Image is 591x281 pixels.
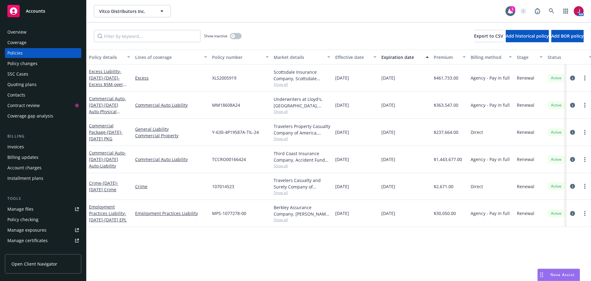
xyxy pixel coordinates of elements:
span: Show all [274,82,330,87]
div: Overview [7,27,26,37]
a: Switch app [560,5,572,17]
a: more [581,210,589,217]
span: TCCRO00166424 [212,156,246,163]
span: [DATE] [335,102,349,108]
button: Premium [431,50,468,64]
a: Commercial Auto Liability [135,102,207,108]
a: circleInformation [569,101,576,109]
a: Employment Practices Liability [135,210,207,217]
button: Export to CSV [474,30,503,42]
span: Renewal [517,75,534,81]
span: Direct [471,183,483,190]
span: 107014523 [212,183,234,190]
div: 1 [510,6,515,12]
button: Expiration date [379,50,431,64]
span: Show all [274,190,330,195]
div: Contacts [7,90,25,100]
div: Policies [7,48,23,58]
button: Billing method [468,50,514,64]
span: [DATE] [335,75,349,81]
div: Status [548,54,585,60]
a: Manage certificates [5,236,81,246]
button: Vitco Distributors Inc. [94,5,171,17]
div: Billing updates [7,152,38,162]
span: [DATE] [381,129,395,135]
span: Renewal [517,210,534,217]
a: more [581,183,589,190]
button: Policy number [210,50,271,64]
span: MM18608A24 [212,102,240,108]
a: circleInformation [569,156,576,163]
span: Show all [274,217,330,222]
span: XLS2005919 [212,75,236,81]
a: Account charges [5,163,81,173]
div: Berkley Assurance Company, [PERSON_NAME] Corporation, Anzen Insurance Solutions LLC [274,204,330,217]
div: Travelers Property Casualty Company of America, Travelers Insurance [274,123,330,136]
span: Agency - Pay in full [471,102,510,108]
span: Direct [471,129,483,135]
div: Stage [517,54,536,60]
a: Billing updates [5,152,81,162]
button: Add BOR policy [551,30,584,42]
span: Y-630-4P19587A-TIL-24 [212,129,259,135]
a: Excess Liability [89,68,128,100]
span: Renewal [517,102,534,108]
div: Manage files [7,204,34,214]
div: Policy details [89,54,123,60]
a: Commercial Auto [89,96,126,147]
span: Accounts [26,9,45,14]
span: [DATE] [381,210,395,217]
span: Show all [274,163,330,168]
a: Coverage [5,38,81,48]
div: Coverage [7,38,26,48]
div: Lines of coverage [135,54,200,60]
div: Quoting plans [7,80,37,89]
a: more [581,101,589,109]
span: $461,733.00 [434,75,458,81]
div: Manage claims [7,246,38,256]
span: [DATE] [381,102,395,108]
span: Add historical policy [506,33,549,39]
div: Travelers Casualty and Surety Company of America, Travelers Insurance [274,177,330,190]
a: Invoices [5,142,81,152]
a: Excess [135,75,207,81]
a: Crime [89,180,118,192]
a: Start snowing [517,5,529,17]
span: Active [550,75,562,81]
span: [DATE] [335,210,349,217]
div: Account charges [7,163,42,173]
span: [DATE] [381,75,395,81]
span: $2,671.00 [434,183,453,190]
a: more [581,129,589,136]
span: - [DATE]-[DATE] PKG [89,129,123,142]
button: Lines of coverage [133,50,210,64]
a: Contract review [5,101,81,110]
a: Commercial Auto Liability [135,156,207,163]
a: Contacts [5,90,81,100]
span: [DATE] [335,183,349,190]
div: Third Coast Insurance Company, Accident Fund Group (AF Group), RT Specialty Insurance Services, L... [274,150,330,163]
div: Invoices [7,142,24,152]
a: Accounts [5,2,81,20]
span: [DATE] [381,156,395,163]
a: more [581,74,589,82]
div: Underwriters at Lloyd's, [GEOGRAPHIC_DATA], [PERSON_NAME] of [GEOGRAPHIC_DATA], RT Specialty Insu... [274,96,330,109]
span: Active [550,211,562,216]
span: Show all [274,136,330,141]
a: Commercial Property [135,132,207,139]
a: Overview [5,27,81,37]
span: [DATE] [335,156,349,163]
div: Coverage gap analysis [7,111,53,121]
div: Scottsdale Insurance Company, Scottsdale Insurance Company (Nationwide), CRC Group [274,69,330,82]
a: Manage exposures [5,225,81,235]
span: Active [550,157,562,162]
span: Agency - Pay in full [471,156,510,163]
span: [DATE] [381,183,395,190]
span: $30,050.00 [434,210,456,217]
span: - [DATE]-[DATE] Crime [89,180,118,192]
a: Search [545,5,558,17]
a: circleInformation [569,183,576,190]
a: Quoting plans [5,80,81,89]
span: - [DATE]-[DATE] Auto-Liability [89,150,126,169]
